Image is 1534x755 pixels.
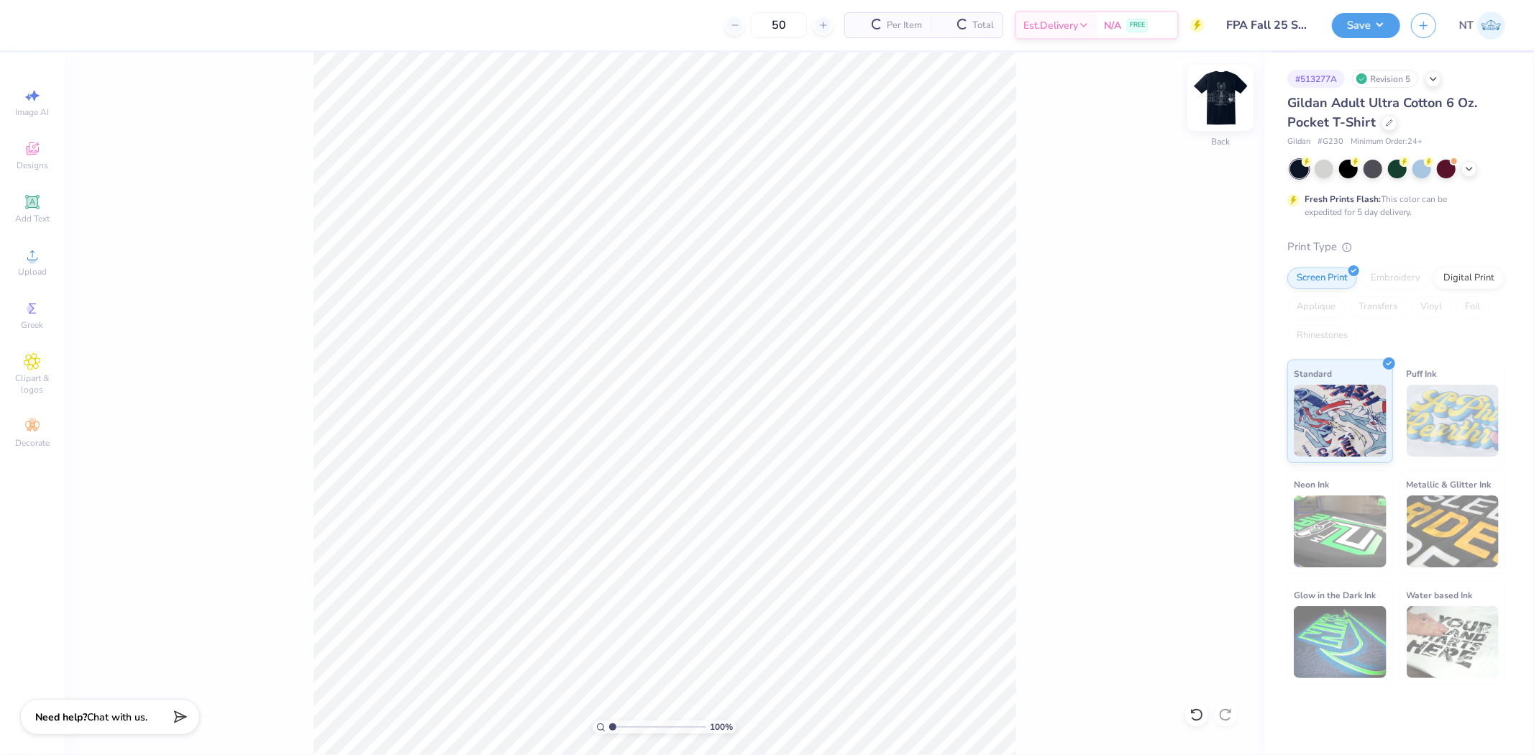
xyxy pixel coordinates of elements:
[751,12,807,38] input: – –
[1351,136,1423,148] span: Minimum Order: 24 +
[1459,12,1505,40] a: NT
[1287,267,1357,289] div: Screen Print
[1407,606,1499,678] img: Water based Ink
[1459,17,1474,34] span: NT
[887,18,922,33] span: Per Item
[1215,11,1321,40] input: Untitled Design
[1287,70,1345,88] div: # 513277A
[1294,477,1329,492] span: Neon Ink
[16,106,50,118] span: Image AI
[1352,70,1418,88] div: Revision 5
[1130,20,1145,30] span: FREE
[1407,495,1499,567] img: Metallic & Glitter Ink
[1211,136,1230,149] div: Back
[15,213,50,224] span: Add Text
[1192,69,1249,127] img: Back
[1434,267,1504,289] div: Digital Print
[7,372,58,395] span: Clipart & logos
[1287,296,1345,318] div: Applique
[710,720,733,733] span: 100 %
[1287,325,1357,347] div: Rhinestones
[15,437,50,449] span: Decorate
[1407,366,1437,381] span: Puff Ink
[87,710,147,724] span: Chat with us.
[1361,267,1430,289] div: Embroidery
[1411,296,1451,318] div: Vinyl
[1294,495,1387,567] img: Neon Ink
[1287,239,1505,255] div: Print Type
[1294,587,1376,603] span: Glow in the Dark Ink
[1305,193,1381,205] strong: Fresh Prints Flash:
[17,160,48,171] span: Designs
[1287,136,1310,148] span: Gildan
[1023,18,1078,33] span: Est. Delivery
[1287,94,1477,131] span: Gildan Adult Ultra Cotton 6 Oz. Pocket T-Shirt
[1456,296,1489,318] div: Foil
[1332,13,1400,38] button: Save
[1407,587,1473,603] span: Water based Ink
[1407,477,1492,492] span: Metallic & Glitter Ink
[22,319,44,331] span: Greek
[1305,193,1482,219] div: This color can be expedited for 5 day delivery.
[35,710,87,724] strong: Need help?
[1407,385,1499,457] img: Puff Ink
[1104,18,1121,33] span: N/A
[1294,606,1387,678] img: Glow in the Dark Ink
[18,266,47,278] span: Upload
[1294,385,1387,457] img: Standard
[1318,136,1343,148] span: # G230
[972,18,994,33] span: Total
[1477,12,1505,40] img: Nestor Talens
[1349,296,1407,318] div: Transfers
[1294,366,1332,381] span: Standard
